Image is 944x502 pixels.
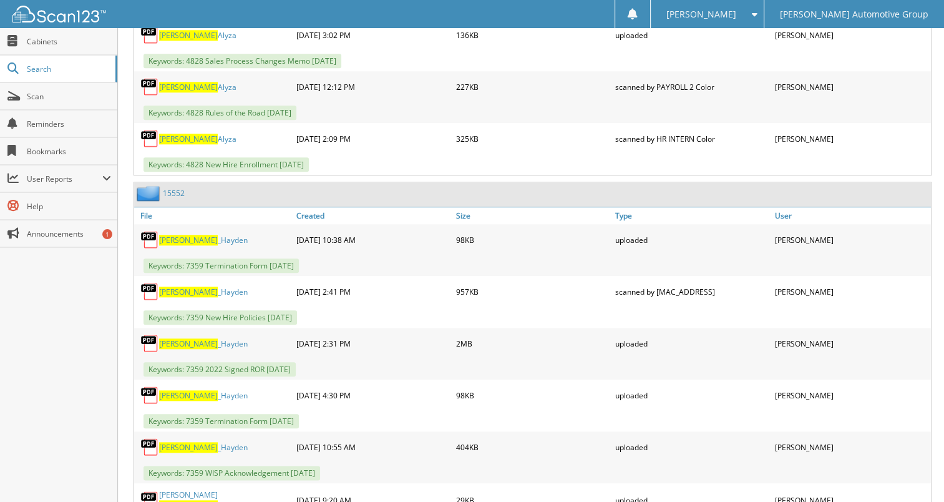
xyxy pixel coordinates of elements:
div: 404KB [453,435,612,460]
div: [PERSON_NAME] [772,279,931,304]
a: File [134,207,293,224]
span: Keywords: 4828 Sales Process Changes Memo [DATE] [144,54,341,68]
span: Announcements [27,229,111,239]
div: [PERSON_NAME] [772,74,931,99]
span: [PERSON_NAME] [666,11,736,18]
span: [PERSON_NAME] [159,287,218,297]
div: [DATE] 10:38 AM [293,227,452,252]
div: [DATE] 2:31 PM [293,331,452,356]
img: PDF.png [140,386,159,405]
span: [PERSON_NAME] Automotive Group [780,11,928,18]
img: PDF.png [140,129,159,148]
img: PDF.png [140,438,159,456]
img: folder2.png [137,185,163,201]
span: [PERSON_NAME] [159,442,218,453]
div: 325KB [453,126,612,151]
div: 136KB [453,22,612,47]
a: 15552 [163,188,185,199]
span: Search [27,64,109,74]
span: Keywords: 7359 WISP Acknowledgement [DATE] [144,466,320,480]
span: Cabinets [27,36,111,47]
div: [PERSON_NAME] [772,383,931,408]
div: scanned by HR INTERN Color [612,126,771,151]
div: scanned by PAYROLL 2 Color [612,74,771,99]
div: uploaded [612,331,771,356]
span: Keywords: 7359 New Hire Policies [DATE] [144,310,297,325]
div: uploaded [612,227,771,252]
div: uploaded [612,383,771,408]
a: [PERSON_NAME]Alyza [159,30,236,41]
a: Created [293,207,452,224]
div: [DATE] 2:09 PM [293,126,452,151]
div: 1 [102,229,112,239]
a: [PERSON_NAME]Alyza [159,134,236,144]
div: [DATE] 3:02 PM [293,22,452,47]
a: [PERSON_NAME]_Hayden [159,235,248,245]
span: [PERSON_NAME] [159,338,218,349]
div: 2MB [453,331,612,356]
div: [PERSON_NAME] [772,227,931,252]
a: [PERSON_NAME]Alyza [159,82,236,92]
div: [DATE] 12:12 PM [293,74,452,99]
span: Keywords: 7359 2022 Signed ROR [DATE] [144,362,296,376]
div: [DATE] 2:41 PM [293,279,452,304]
div: [DATE] 4:30 PM [293,383,452,408]
div: 227KB [453,74,612,99]
span: [PERSON_NAME] [159,235,218,245]
div: [PERSON_NAME] [772,331,931,356]
span: Keywords: 4828 New Hire Enrollment [DATE] [144,157,309,172]
span: Reminders [27,119,111,129]
a: [PERSON_NAME]_Hayden [159,287,248,297]
img: PDF.png [140,26,159,44]
div: 98KB [453,383,612,408]
span: [PERSON_NAME] [159,134,218,144]
span: Keywords: 4828 Rules of the Road [DATE] [144,106,296,120]
span: User Reports [27,174,102,184]
img: scan123-logo-white.svg [12,6,106,22]
div: [PERSON_NAME] [772,435,931,460]
span: Help [27,201,111,212]
img: PDF.png [140,77,159,96]
span: [PERSON_NAME] [159,82,218,92]
a: Size [453,207,612,224]
a: [PERSON_NAME]_Hayden [159,390,248,401]
a: [PERSON_NAME]_Hayden [159,442,248,453]
div: [DATE] 10:55 AM [293,435,452,460]
span: Keywords: 7359 Termination Form [DATE] [144,258,299,273]
div: scanned by [MAC_ADDRESS] [612,279,771,304]
iframe: Chat Widget [882,442,944,502]
img: PDF.png [140,334,159,353]
a: [PERSON_NAME]_Hayden [159,338,248,349]
img: PDF.png [140,282,159,301]
a: User [772,207,931,224]
a: Type [612,207,771,224]
span: [PERSON_NAME] [159,390,218,401]
div: uploaded [612,435,771,460]
div: 98KB [453,227,612,252]
div: [PERSON_NAME] [772,126,931,151]
div: [PERSON_NAME] [772,22,931,47]
div: 957KB [453,279,612,304]
span: [PERSON_NAME] [159,30,218,41]
div: uploaded [612,22,771,47]
span: Keywords: 7359 Termination Form [DATE] [144,414,299,428]
span: Bookmarks [27,146,111,157]
img: PDF.png [140,230,159,249]
span: Scan [27,91,111,102]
